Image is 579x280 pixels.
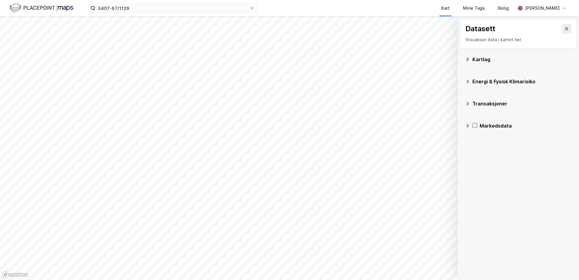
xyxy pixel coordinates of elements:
[465,36,571,43] div: Visualiser data i kartet her.
[498,5,509,12] div: Bolig
[2,271,28,278] a: Mapbox homepage
[549,251,579,280] div: Kontrollprogram for chat
[480,122,572,129] div: Markedsdata
[463,5,485,12] div: Mine Tags
[525,5,560,12] div: [PERSON_NAME]
[441,5,450,12] div: Kart
[95,4,250,13] input: Søk på adresse, matrikkel, gårdeiere, leietakere eller personer
[472,56,572,63] div: Kartlag
[472,78,572,85] div: Energi & Fysisk Klimarisiko
[465,24,495,34] div: Datasett
[10,3,73,13] img: logo.f888ab2527a4732fd821a326f86c7f29.svg
[472,100,572,107] div: Transaksjoner
[549,251,579,280] iframe: Chat Widget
